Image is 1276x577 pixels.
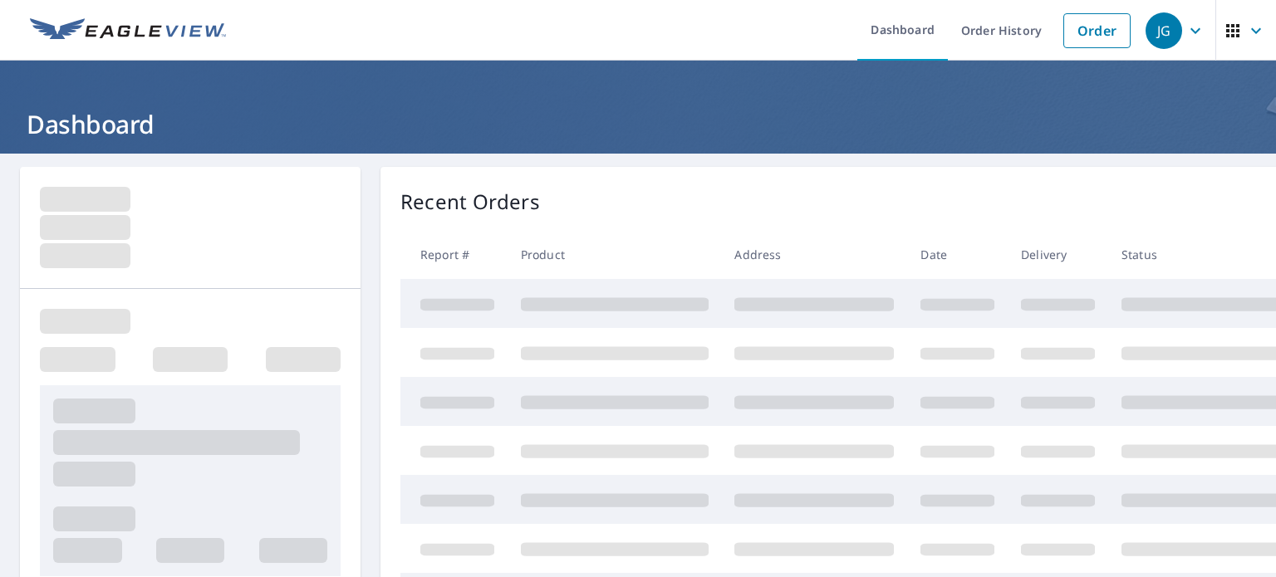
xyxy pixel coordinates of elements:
[20,107,1256,141] h1: Dashboard
[30,18,226,43] img: EV Logo
[1146,12,1182,49] div: JG
[508,230,722,279] th: Product
[1008,230,1108,279] th: Delivery
[400,230,508,279] th: Report #
[721,230,907,279] th: Address
[400,187,540,217] p: Recent Orders
[907,230,1008,279] th: Date
[1063,13,1131,48] a: Order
